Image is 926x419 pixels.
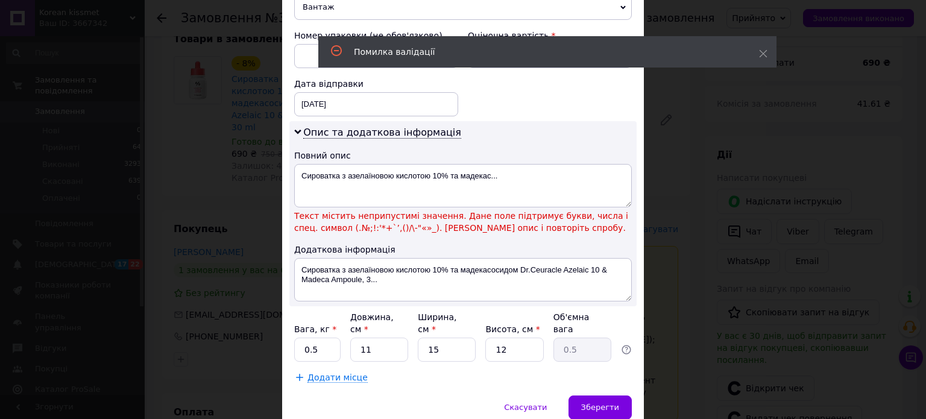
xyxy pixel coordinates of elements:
textarea: Сироватка з азелаїновою кислотою 10% та мадекасосидом Dr.Ceuracle Azelaic 10 & Madeca Ampoule, 3... [294,258,632,301]
div: Об'ємна вага [553,311,611,335]
textarea: Сироватка з азелаїновою кислотою 10% та мадекас... [294,164,632,207]
div: Додаткова інформація [294,244,632,256]
span: Скасувати [504,403,547,412]
div: Помилка валідації [354,46,729,58]
label: Висота, см [485,324,540,334]
span: Текст містить неприпустимі значення. Дане поле підтримує букви, числа і спец. символ (.№;!:'*+`’,... [294,210,632,234]
label: Вага, кг [294,324,336,334]
span: Зберегти [581,403,619,412]
div: Номер упаковки (не обов'язково) [294,30,458,42]
span: Опис та додаткова інформація [303,127,461,139]
div: Дата відправки [294,78,458,90]
label: Довжина, см [350,312,394,334]
div: Оціночна вартість [468,30,632,42]
label: Ширина, см [418,312,456,334]
span: Додати місце [307,373,368,383]
div: Повний опис [294,150,632,162]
